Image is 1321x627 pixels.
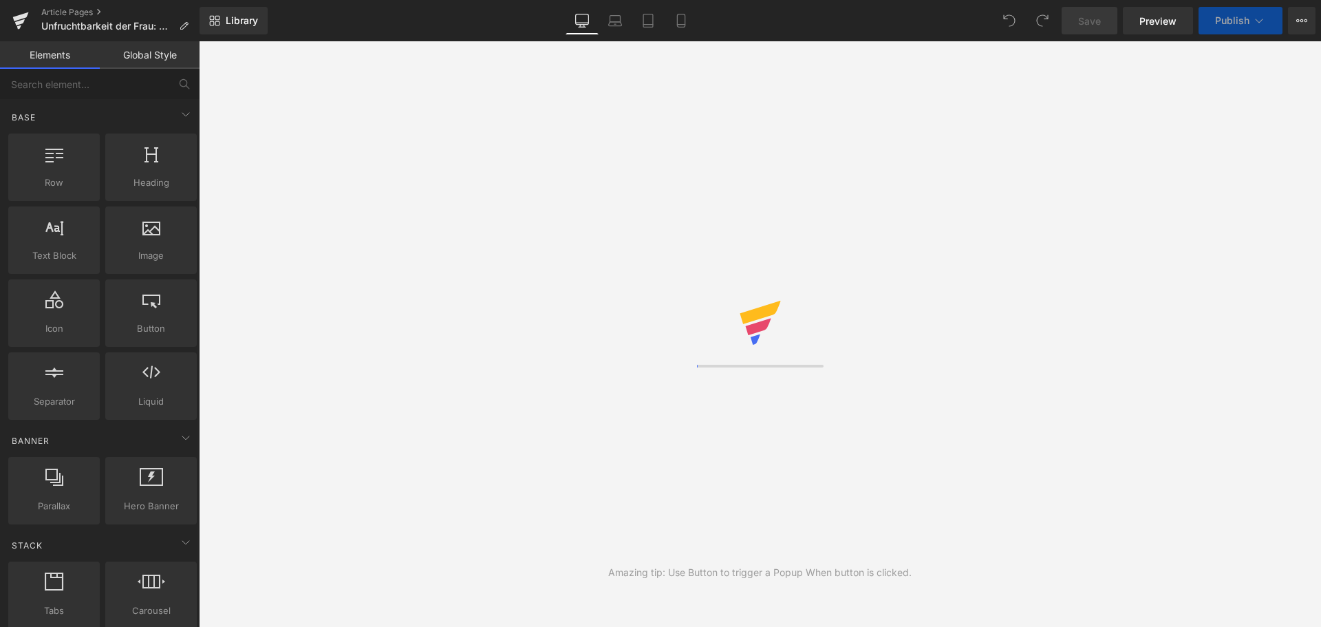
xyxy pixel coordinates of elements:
a: Article Pages [41,7,200,18]
span: Button [109,321,193,336]
a: Mobile [665,7,698,34]
span: Unfruchtbarkeit der Frau: Ursachen und Anzeichen [41,21,173,32]
span: Library [226,14,258,27]
a: Preview [1123,7,1193,34]
span: Icon [12,321,96,336]
span: Preview [1139,14,1177,28]
a: New Library [200,7,268,34]
span: Separator [12,394,96,409]
span: Text Block [12,248,96,263]
span: Banner [10,434,51,447]
button: Redo [1029,7,1056,34]
span: Image [109,248,193,263]
a: Global Style [100,41,200,69]
span: Publish [1215,15,1249,26]
span: Hero Banner [109,499,193,513]
span: Row [12,176,96,190]
button: Undo [996,7,1023,34]
button: More [1288,7,1315,34]
span: Stack [10,539,44,552]
span: Parallax [12,499,96,513]
button: Publish [1199,7,1282,34]
span: Liquid [109,394,193,409]
span: Save [1078,14,1101,28]
span: Base [10,111,37,124]
span: Heading [109,176,193,190]
span: Carousel [109,604,193,618]
span: Tabs [12,604,96,618]
div: Amazing tip: Use Button to trigger a Popup When button is clicked. [608,565,912,580]
a: Desktop [566,7,599,34]
a: Laptop [599,7,632,34]
a: Tablet [632,7,665,34]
